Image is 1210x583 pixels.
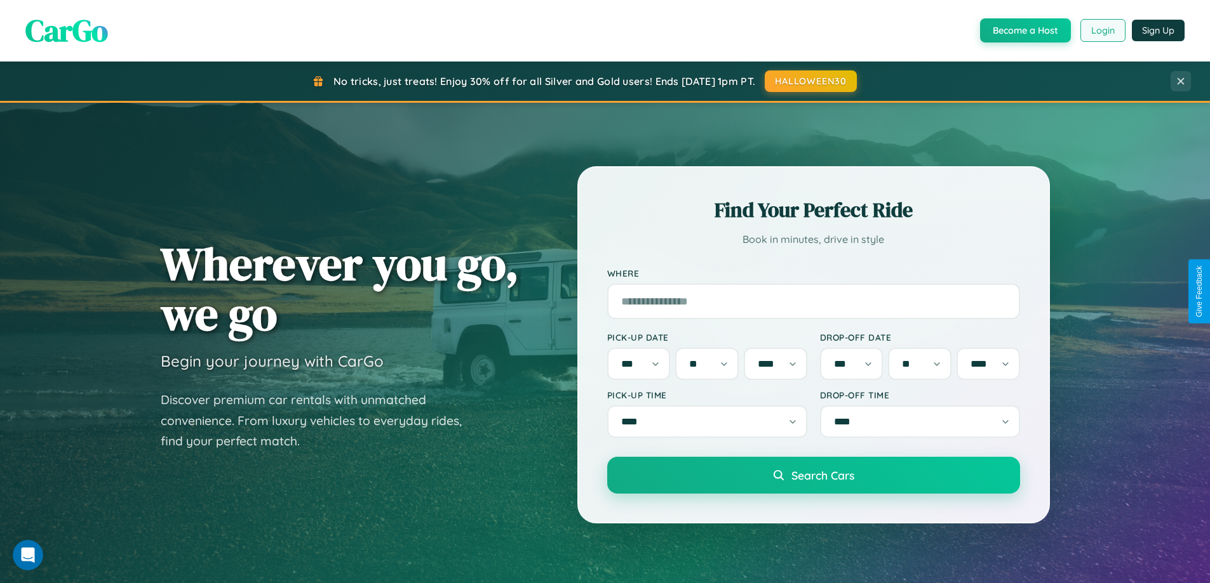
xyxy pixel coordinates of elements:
[333,75,755,88] span: No tricks, just treats! Enjoy 30% off for all Silver and Gold users! Ends [DATE] 1pm PT.
[25,10,108,51] span: CarGo
[607,230,1020,249] p: Book in minutes, drive in style
[1080,19,1126,42] button: Login
[1132,20,1185,41] button: Sign Up
[161,390,478,452] p: Discover premium car rentals with unmatched convenience. From luxury vehicles to everyday rides, ...
[791,468,854,482] span: Search Cars
[765,70,857,92] button: HALLOWEEN30
[820,332,1020,343] label: Drop-off Date
[980,18,1071,43] button: Become a Host
[607,332,807,343] label: Pick-up Date
[1195,266,1204,317] div: Give Feedback
[161,351,384,370] h3: Begin your journey with CarGo
[607,196,1020,224] h2: Find Your Perfect Ride
[161,239,519,339] h1: Wherever you go, we go
[607,457,1020,494] button: Search Cars
[607,268,1020,278] label: Where
[13,540,43,570] iframe: Intercom live chat
[820,390,1020,400] label: Drop-off Time
[607,390,807,400] label: Pick-up Time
